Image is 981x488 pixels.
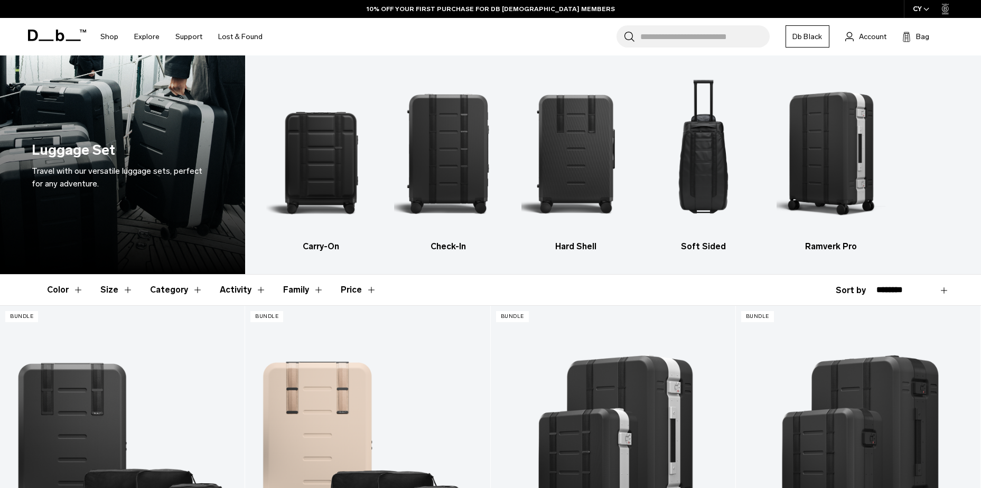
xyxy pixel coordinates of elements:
[32,139,115,161] h1: Luggage Set
[649,71,758,253] a: Db Soft Sided
[859,31,886,42] span: Account
[220,275,266,305] button: Toggle Filter
[175,18,202,55] a: Support
[786,25,829,48] a: Db Black
[92,18,270,55] nav: Main Navigation
[218,18,263,55] a: Lost & Found
[521,240,630,253] h3: Hard Shell
[394,71,503,235] img: Db
[741,311,774,322] p: Bundle
[250,311,283,322] p: Bundle
[266,71,375,253] li: 1 / 5
[5,311,38,322] p: Bundle
[150,275,203,305] button: Toggle Filter
[902,30,929,43] button: Bag
[266,71,375,235] img: Db
[266,240,375,253] h3: Carry-On
[649,240,758,253] h3: Soft Sided
[649,71,758,253] li: 4 / 5
[496,311,529,322] p: Bundle
[100,18,118,55] a: Shop
[649,71,758,235] img: Db
[100,275,133,305] button: Toggle Filter
[47,275,83,305] button: Toggle Filter
[283,275,324,305] button: Toggle Filter
[777,240,885,253] h3: Ramverk Pro
[266,71,375,253] a: Db Carry-On
[521,71,630,235] img: Db
[521,71,630,253] a: Db Hard Shell
[521,71,630,253] li: 3 / 5
[341,275,377,305] button: Toggle Price
[394,71,503,253] a: Db Check-In
[367,4,615,14] a: 10% OFF YOUR FIRST PURCHASE FOR DB [DEMOGRAPHIC_DATA] MEMBERS
[916,31,929,42] span: Bag
[134,18,160,55] a: Explore
[777,71,885,253] a: Db Ramverk Pro
[394,71,503,253] li: 2 / 5
[777,71,885,253] li: 5 / 5
[394,240,503,253] h3: Check-In
[32,166,202,189] span: Travel with our versatile luggage sets, perfect for any adventure.
[845,30,886,43] a: Account
[777,71,885,235] img: Db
